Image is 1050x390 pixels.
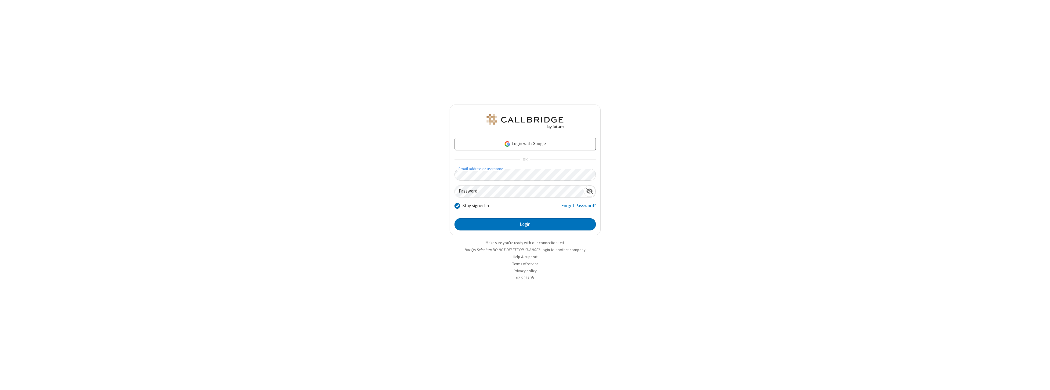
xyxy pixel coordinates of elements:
a: Help & support [513,254,538,259]
input: Password [455,186,584,197]
a: Forgot Password? [561,202,596,214]
a: Make sure you're ready with our connection test [486,240,564,245]
span: OR [520,155,530,164]
li: v2.6.353.3b [450,275,601,281]
a: Terms of service [512,261,538,267]
input: Email address or username [454,169,596,181]
a: Login with Google [454,138,596,150]
img: google-icon.png [504,141,511,147]
button: Login [454,218,596,230]
a: Privacy policy [514,268,537,274]
div: Show password [584,186,596,197]
img: QA Selenium DO NOT DELETE OR CHANGE [485,114,565,129]
li: Not QA Selenium DO NOT DELETE OR CHANGE? [450,247,601,253]
label: Stay signed in [462,202,489,209]
button: Login to another company [541,247,585,253]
